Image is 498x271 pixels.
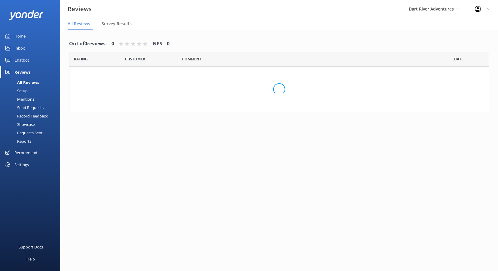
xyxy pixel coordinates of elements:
div: Showcase [4,120,35,129]
span: Date [125,56,145,62]
div: Mentions [4,95,34,103]
div: Reports [4,137,31,145]
span: All Reviews [68,21,90,27]
h4: NPS [153,40,162,48]
div: Help [26,253,35,265]
a: Mentions [4,95,60,103]
div: Home [14,30,26,42]
div: Support Docs [19,241,43,253]
a: Reports [4,137,60,145]
a: Setup [4,87,60,95]
span: Date [454,56,463,62]
h4: 0 [112,40,114,48]
img: yonder-white-logo.png [9,10,44,20]
div: Settings [14,159,29,171]
div: Recommend [14,147,37,159]
span: Date [74,56,88,62]
a: Send Requests [4,103,60,112]
span: Survey Results [102,21,132,27]
div: Inbox [14,42,25,54]
h4: Out of 0 reviews: [69,40,107,48]
a: Requests Sent [4,129,60,137]
a: All Reviews [4,78,60,87]
h3: Reviews [68,4,92,14]
h4: 0 [167,40,170,48]
span: Dart River Adventures [409,6,454,12]
div: Reviews [14,66,30,78]
div: Requests Sent [4,129,43,137]
div: Record Feedback [4,112,48,120]
a: Showcase [4,120,60,129]
div: All Reviews [4,78,39,87]
a: Record Feedback [4,112,60,120]
div: Chatbot [14,54,29,66]
div: Send Requests [4,103,44,112]
div: Setup [4,87,28,95]
span: Question [182,56,201,62]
